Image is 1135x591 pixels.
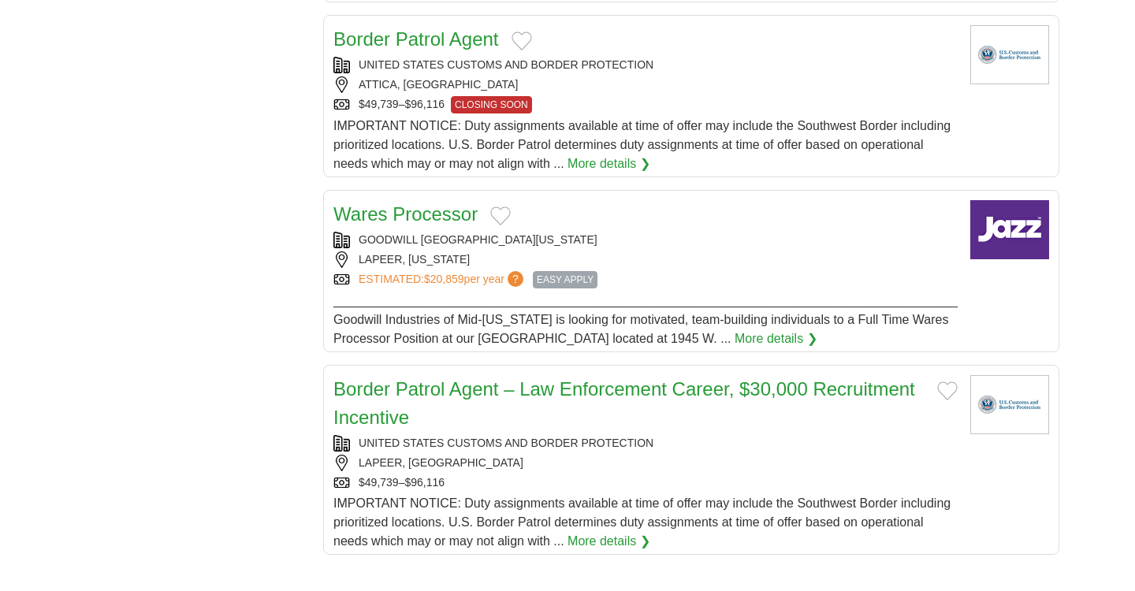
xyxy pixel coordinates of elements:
[970,25,1049,84] img: U.S. Customs and Border Protection logo
[735,329,817,348] a: More details ❯
[333,203,478,225] a: Wares Processor
[333,294,958,345] span: _________________________________________________________________________________________ Goodwil...
[333,378,915,428] a: Border Patrol Agent – Law Enforcement Career, $30,000 Recruitment Incentive
[333,119,951,170] span: IMPORTANT NOTICE: Duty assignments available at time of offer may include the Southwest Border in...
[333,455,958,471] div: LAPEER, [GEOGRAPHIC_DATA]
[970,200,1049,259] img: Company logo
[567,154,650,173] a: More details ❯
[567,532,650,551] a: More details ❯
[424,273,464,285] span: $20,859
[508,271,523,287] span: ?
[512,32,532,50] button: Add to favorite jobs
[937,381,958,400] button: Add to favorite jobs
[490,206,511,225] button: Add to favorite jobs
[451,96,532,113] span: CLOSING SOON
[333,474,958,491] div: $49,739–$96,116
[333,96,958,113] div: $49,739–$96,116
[359,271,527,288] a: ESTIMATED:$20,859per year?
[333,251,958,268] div: LAPEER, [US_STATE]
[359,437,653,449] a: UNITED STATES CUSTOMS AND BORDER PROTECTION
[359,58,653,71] a: UNITED STATES CUSTOMS AND BORDER PROTECTION
[970,375,1049,434] img: U.S. Customs and Border Protection logo
[333,76,958,93] div: ATTICA, [GEOGRAPHIC_DATA]
[533,271,597,288] span: EASY APPLY
[333,496,951,548] span: IMPORTANT NOTICE: Duty assignments available at time of offer may include the Southwest Border in...
[333,28,498,50] a: Border Patrol Agent
[333,232,958,248] div: GOODWILL [GEOGRAPHIC_DATA][US_STATE]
